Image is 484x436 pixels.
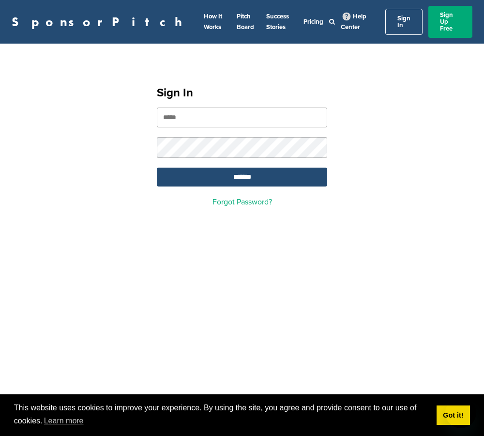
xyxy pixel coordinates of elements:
[43,414,85,428] a: learn more about cookies
[266,13,289,31] a: Success Stories
[341,11,366,33] a: Help Center
[445,397,476,428] iframe: Button to launch messaging window
[437,405,470,425] a: dismiss cookie message
[12,16,188,28] a: SponsorPitch
[14,402,429,428] span: This website uses cookies to improve your experience. By using the site, you agree and provide co...
[385,9,423,35] a: Sign In
[204,13,222,31] a: How It Works
[303,18,323,26] a: Pricing
[428,6,472,38] a: Sign Up Free
[237,13,254,31] a: Pitch Board
[157,84,327,102] h1: Sign In
[212,197,272,207] a: Forgot Password?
